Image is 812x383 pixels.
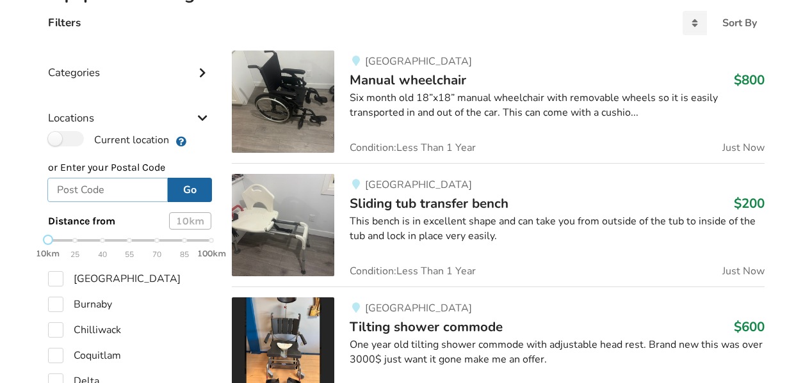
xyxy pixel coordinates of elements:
img: bathroom safety-sliding tub transfer bench [232,174,334,276]
div: 10 km [169,212,211,230]
span: Condition: Less Than 1 Year [350,266,476,276]
span: Condition: Less Than 1 Year [350,143,476,153]
span: Tilting shower commode [350,318,503,336]
div: Six month old 18”x18” manual wheelchair with removable wheels so it is easily transported in and ... [350,91,764,120]
a: bathroom safety-sliding tub transfer bench [GEOGRAPHIC_DATA]Sliding tub transfer bench$200This be... [232,163,764,286]
span: 25 [70,247,79,262]
span: Just Now [722,266,765,276]
div: One year old tilting shower commode with adjustable head rest. Brand new this was over 3000$ just... [350,338,764,367]
span: Manual wheelchair [350,71,466,89]
div: Categories [48,40,212,86]
a: mobility-manual wheelchair [GEOGRAPHIC_DATA]Manual wheelchair$800Six month old 18”x18” manual whe... [232,51,764,163]
span: 55 [125,247,134,262]
img: mobility-manual wheelchair [232,51,334,153]
input: Post Code [47,178,168,202]
span: Distance from [48,215,115,227]
label: Chilliwack [48,322,121,338]
h3: $800 [734,72,765,88]
div: Locations [48,86,212,131]
span: Just Now [722,143,765,153]
span: 70 [152,247,161,262]
label: [GEOGRAPHIC_DATA] [48,271,181,286]
div: This bench is in excellent shape and can take you from outside of the tub to inside of the tub an... [350,214,764,244]
h4: Filters [48,15,81,30]
span: Sliding tub transfer bench [350,194,508,212]
label: Coquitlam [48,348,121,363]
strong: 100km [197,248,226,259]
span: 85 [180,247,189,262]
span: [GEOGRAPHIC_DATA] [365,54,472,68]
label: Current location [48,131,169,148]
strong: 10km [36,248,60,259]
div: Sort By [722,18,757,28]
span: [GEOGRAPHIC_DATA] [365,178,472,192]
h3: $600 [734,318,765,335]
h3: $200 [734,195,765,212]
span: [GEOGRAPHIC_DATA] [365,301,472,315]
button: Go [168,178,212,202]
span: 40 [98,247,107,262]
label: Burnaby [48,297,112,312]
p: or Enter your Postal Code [48,160,212,175]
